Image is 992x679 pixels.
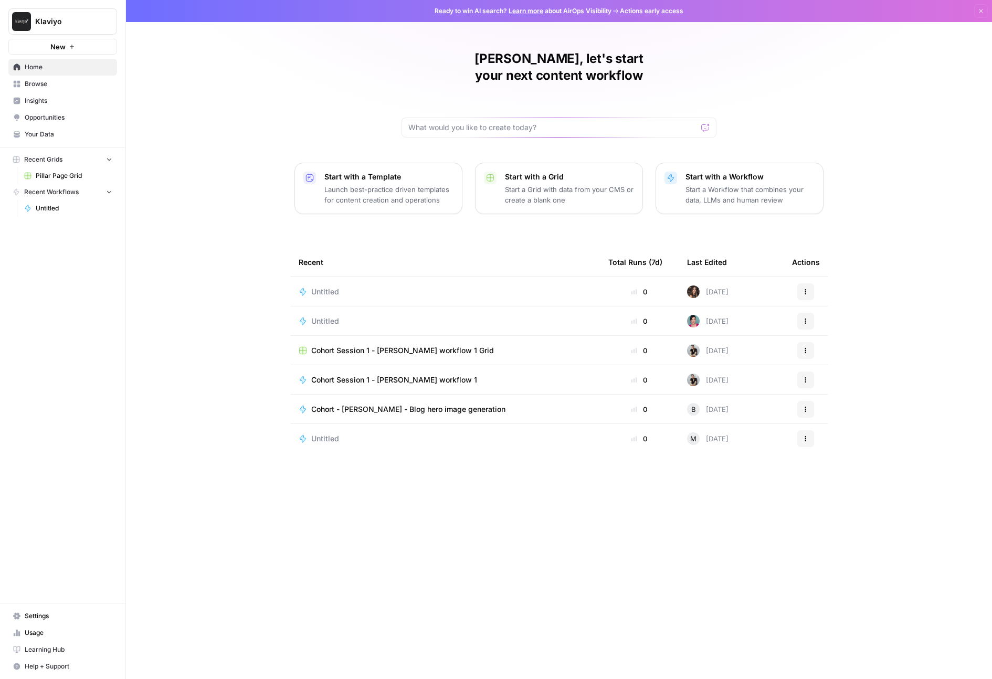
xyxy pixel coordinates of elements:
div: Total Runs (7d) [608,248,662,277]
img: p2ajfkachsjhajltiglpihxvj7qq [687,315,700,327]
button: Start with a GridStart a Grid with data from your CMS or create a blank one [475,163,643,214]
div: [DATE] [687,374,729,386]
img: qq1exqcea0wapzto7wd7elbwtl3p [687,374,700,386]
a: Settings [8,608,117,624]
button: Start with a WorkflowStart a Workflow that combines your data, LLMs and human review [656,163,824,214]
a: Your Data [8,126,117,143]
span: Settings [25,611,112,621]
a: Learning Hub [8,641,117,658]
div: [DATE] [687,285,729,298]
span: Klaviyo [35,16,99,27]
p: Launch best-practice driven templates for content creation and operations [324,184,453,205]
div: [DATE] [687,344,729,357]
span: Your Data [25,130,112,139]
p: Start with a Workflow [685,172,815,182]
span: Cohort - [PERSON_NAME] - Blog hero image generation [311,404,505,415]
a: Cohort Session 1 - [PERSON_NAME] workflow 1 [299,375,592,385]
img: vqsat62t33ck24eq3wa2nivgb46o [687,285,700,298]
a: Untitled [299,316,592,326]
div: Actions [792,248,820,277]
div: 0 [608,287,670,297]
a: Opportunities [8,109,117,126]
img: Klaviyo Logo [12,12,31,31]
a: Untitled [299,433,592,444]
img: qq1exqcea0wapzto7wd7elbwtl3p [687,344,700,357]
span: Untitled [311,433,339,444]
div: 0 [608,433,670,444]
p: Start a Grid with data from your CMS or create a blank one [505,184,634,205]
div: [DATE] [687,315,729,327]
button: Recent Workflows [8,184,117,200]
div: Last Edited [687,248,727,277]
p: Start with a Grid [505,172,634,182]
a: Pillar Page Grid [19,167,117,184]
a: Cohort - [PERSON_NAME] - Blog hero image generation [299,404,592,415]
a: Usage [8,624,117,641]
button: Help + Support [8,658,117,675]
div: [DATE] [687,432,729,445]
h1: [PERSON_NAME], let's start your next content workflow [402,50,716,84]
a: Browse [8,76,117,92]
a: Learn more [509,7,543,15]
div: [DATE] [687,403,729,416]
span: M [690,433,696,444]
span: Help + Support [25,662,112,671]
span: Actions early access [620,6,683,16]
span: Recent Workflows [24,187,79,197]
a: Home [8,59,117,76]
div: 0 [608,316,670,326]
div: 0 [608,345,670,356]
span: Untitled [36,204,112,213]
span: Ready to win AI search? about AirOps Visibility [435,6,611,16]
div: Recent [299,248,592,277]
input: What would you like to create today? [408,122,697,133]
button: New [8,39,117,55]
p: Start a Workflow that combines your data, LLMs and human review [685,184,815,205]
span: Opportunities [25,113,112,122]
span: Untitled [311,316,339,326]
span: Pillar Page Grid [36,171,112,181]
a: Cohort Session 1 - [PERSON_NAME] workflow 1 Grid [299,345,592,356]
a: Untitled [19,200,117,217]
span: Learning Hub [25,645,112,654]
span: Recent Grids [24,155,62,164]
span: Cohort Session 1 - [PERSON_NAME] workflow 1 Grid [311,345,494,356]
span: Untitled [311,287,339,297]
span: B [691,404,696,415]
span: Browse [25,79,112,89]
a: Untitled [299,287,592,297]
div: 0 [608,404,670,415]
a: Insights [8,92,117,109]
span: Home [25,62,112,72]
span: Usage [25,628,112,638]
span: New [50,41,66,52]
button: Start with a TemplateLaunch best-practice driven templates for content creation and operations [294,163,462,214]
span: Cohort Session 1 - [PERSON_NAME] workflow 1 [311,375,477,385]
button: Recent Grids [8,152,117,167]
span: Insights [25,96,112,105]
button: Workspace: Klaviyo [8,8,117,35]
div: 0 [608,375,670,385]
p: Start with a Template [324,172,453,182]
